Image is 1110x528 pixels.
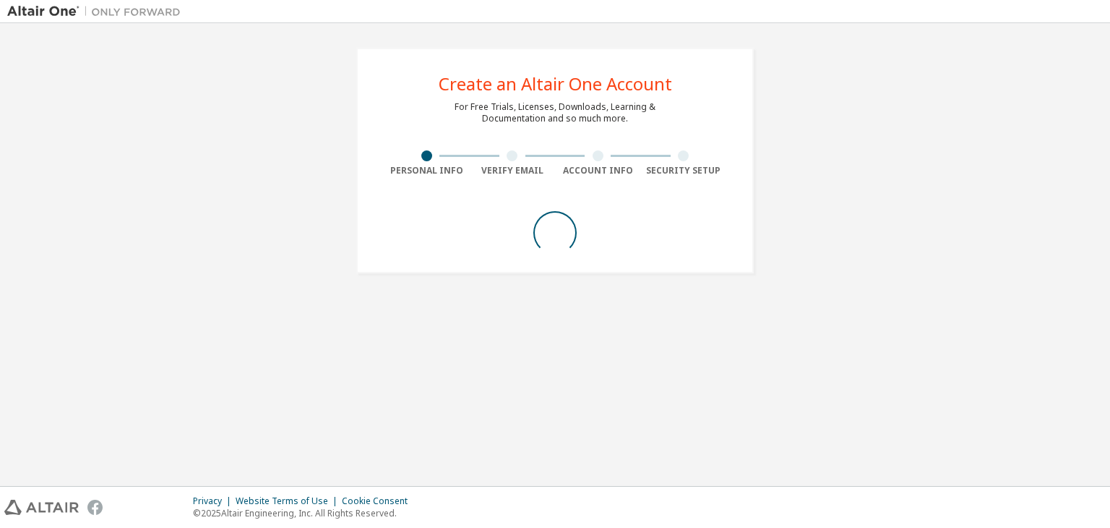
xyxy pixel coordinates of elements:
[384,165,470,176] div: Personal Info
[193,495,236,507] div: Privacy
[455,101,655,124] div: For Free Trials, Licenses, Downloads, Learning & Documentation and so much more.
[641,165,727,176] div: Security Setup
[470,165,556,176] div: Verify Email
[7,4,188,19] img: Altair One
[342,495,416,507] div: Cookie Consent
[4,500,79,515] img: altair_logo.svg
[236,495,342,507] div: Website Terms of Use
[439,75,672,93] div: Create an Altair One Account
[87,500,103,515] img: facebook.svg
[193,507,416,519] p: © 2025 Altair Engineering, Inc. All Rights Reserved.
[555,165,641,176] div: Account Info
